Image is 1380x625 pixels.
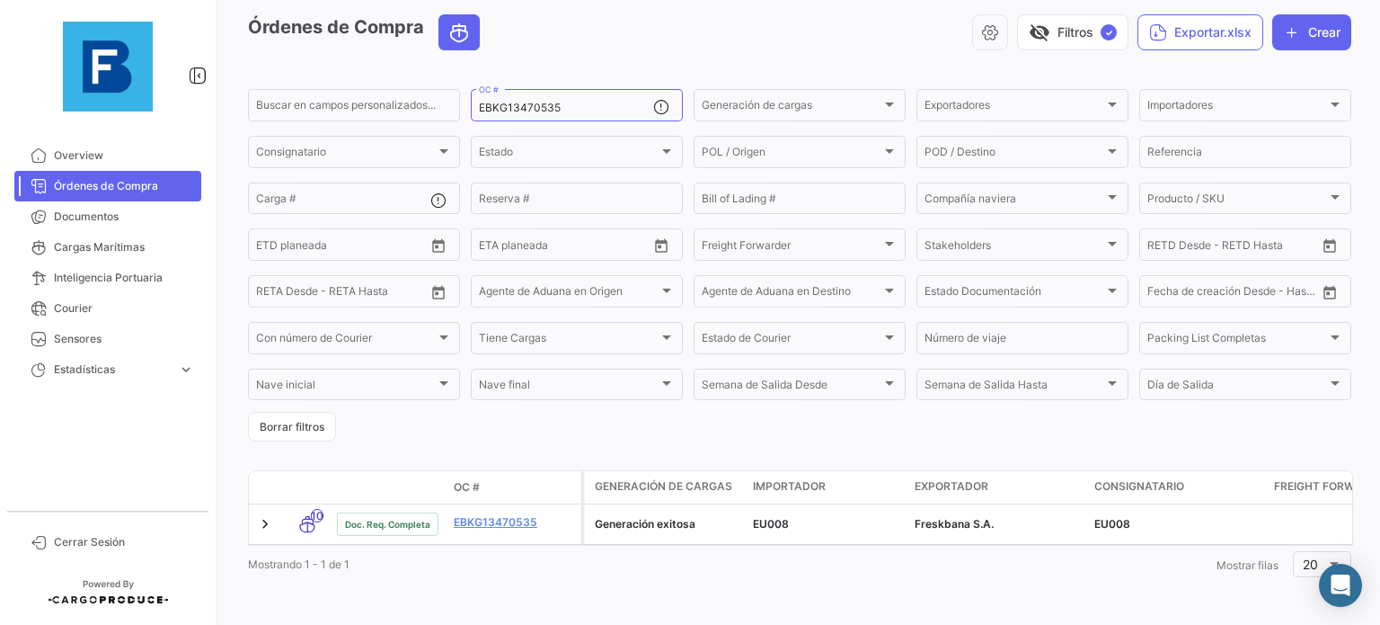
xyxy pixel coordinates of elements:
span: Consignatario [256,148,436,161]
button: Crear [1272,14,1351,50]
button: Open calendar [425,279,452,306]
span: POL / Origen [702,148,881,161]
datatable-header-cell: Estado Doc. [330,480,447,495]
input: Hasta [301,288,382,300]
span: Agente de Aduana en Destino [702,288,881,300]
span: Compañía naviera [924,195,1104,208]
span: Nave inicial [256,381,436,394]
a: Sensores [14,324,201,354]
span: Consignatario [1094,478,1184,495]
span: Estado [479,148,659,161]
span: Agente de Aduana en Origen [479,288,659,300]
span: Estadísticas [54,362,171,378]
datatable-header-cell: Importador [746,471,907,504]
span: EU008 [1094,517,1130,531]
span: Freskbana S.A. [915,517,994,531]
span: Mostrando 1 - 1 de 1 [248,558,349,571]
span: Con número de Courier [256,335,436,347]
span: Nave final [479,381,659,394]
div: Generación exitosa [595,516,739,532]
input: Desde [1147,241,1180,254]
span: POD / Destino [924,148,1104,161]
input: Desde [479,241,511,254]
button: Open calendar [425,232,452,259]
img: 12429640-9da8-4fa2-92c4-ea5716e443d2.jpg [63,22,153,112]
span: Tiene Cargas [479,335,659,347]
h3: Órdenes de Compra [248,14,485,50]
input: Desde [256,288,288,300]
span: Cargas Marítimas [54,239,194,255]
span: Freight Forwarder [702,241,881,254]
a: Órdenes de Compra [14,171,201,201]
span: Inteligencia Portuaria [54,270,194,286]
datatable-header-cell: Generación de cargas [584,471,746,504]
span: Doc. Req. Completa [345,517,430,531]
span: Semana de Salida Desde [702,381,881,394]
span: Órdenes de Compra [54,178,194,194]
input: Hasta [301,241,382,254]
span: Stakeholders [924,241,1104,254]
span: Producto / SKU [1147,195,1327,208]
a: Documentos [14,201,201,232]
span: Exportadores [924,102,1104,114]
span: Semana de Salida Hasta [924,381,1104,394]
span: Estado de Courier [702,335,881,347]
span: Documentos [54,209,194,225]
span: 20 [1303,557,1318,572]
span: Estado Documentación [924,288,1104,300]
datatable-header-cell: Exportador [907,471,1087,504]
span: Generación de cargas [702,102,881,114]
a: Courier [14,293,201,324]
button: Borrar filtros [248,412,336,442]
a: Expand/Collapse Row [256,515,274,533]
span: Courier [54,300,194,317]
button: Open calendar [648,232,675,259]
span: Día de Salida [1147,381,1327,394]
a: Inteligencia Portuaria [14,263,201,293]
span: Exportador [915,478,988,495]
input: Desde [256,241,288,254]
span: EU008 [753,517,789,531]
div: Abrir Intercom Messenger [1319,564,1362,607]
span: Importador [753,478,826,495]
span: Generación de cargas [595,478,732,495]
span: 10 [311,509,323,522]
button: visibility_offFiltros✓ [1017,14,1128,50]
span: Sensores [54,331,194,347]
a: Cargas Marítimas [14,232,201,263]
datatable-header-cell: Consignatario [1087,471,1267,504]
a: Overview [14,140,201,171]
span: ✓ [1101,24,1117,40]
span: OC # [454,479,480,496]
datatable-header-cell: OC # [447,472,581,503]
button: Open calendar [1316,232,1343,259]
span: Packing List Completas [1147,335,1327,347]
span: Importadores [1147,102,1327,114]
input: Hasta [524,241,605,254]
input: Hasta [1192,241,1273,254]
span: Overview [54,147,194,164]
input: Desde [1147,288,1180,300]
button: Open calendar [1316,279,1343,306]
a: EBKG13470535 [454,514,574,531]
button: Ocean [439,15,479,49]
span: Mostrar filas [1216,558,1278,572]
input: Hasta [1192,288,1273,300]
span: Cerrar Sesión [54,534,194,550]
span: expand_more [178,362,194,378]
button: Exportar.xlsx [1137,14,1263,50]
datatable-header-cell: Modo de Transporte [285,480,330,495]
span: visibility_off [1029,22,1050,43]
